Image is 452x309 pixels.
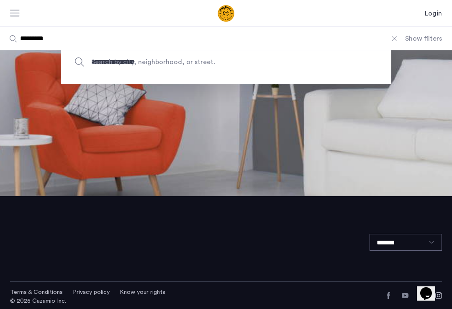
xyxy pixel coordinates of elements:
a: Know your rights [120,288,165,296]
a: Cazamio Logo [185,5,267,22]
a: Login [425,8,442,18]
select: Language select [370,234,442,251]
span: © 2025 Cazamio Inc. [10,298,66,304]
input: Apartment Search [61,40,391,84]
a: Facebook [385,292,392,299]
span: Search by city, neighborhood, or street. [91,56,322,68]
a: YouTube [402,292,408,299]
img: logo [185,5,267,22]
button: Show or hide filters [405,34,442,44]
iframe: chat widget [417,275,444,301]
a: Privacy policy [73,288,110,296]
a: Terms and conditions [10,288,63,296]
